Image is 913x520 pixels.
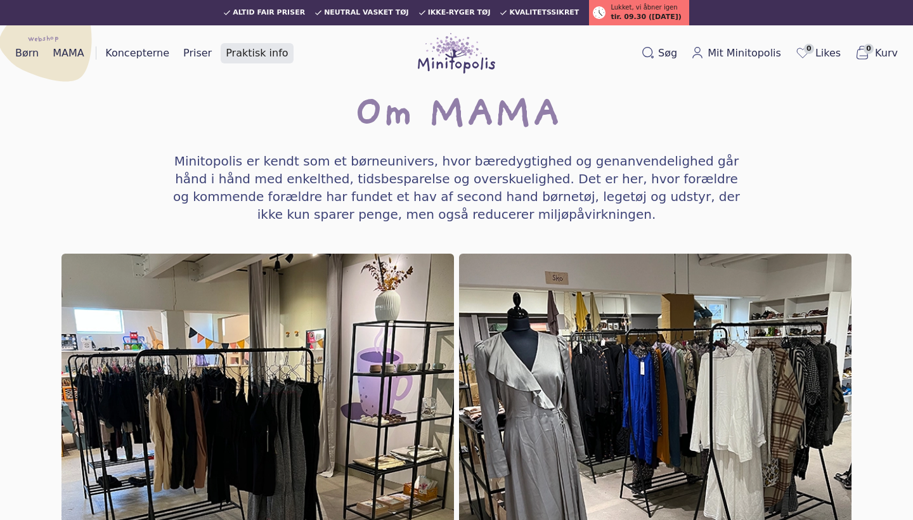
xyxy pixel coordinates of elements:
span: Mit Minitopolis [708,46,781,61]
img: Minitopolis logo [418,33,495,74]
a: Priser [178,43,217,63]
span: 0 [864,44,874,54]
span: Altid fair priser [233,9,305,16]
a: 0Likes [790,42,846,64]
a: MAMA [48,43,89,63]
a: Børn [10,43,44,63]
a: Koncepterne [100,43,174,63]
span: Ikke-ryger tøj [428,9,491,16]
span: Kvalitetssikret [509,9,579,16]
button: 0Kurv [850,42,903,64]
span: tir. 09.30 ([DATE]) [611,12,681,23]
span: Likes [815,46,841,61]
span: Neutral vasket tøj [324,9,409,16]
span: Kurv [875,46,898,61]
h4: Minitopolis er kendt som et børneunivers, hvor bæredygtighed og genanvendelighed går hånd i hånd ... [172,152,741,223]
a: Mit Minitopolis [686,43,786,63]
button: Søg [637,43,682,63]
h1: Om MAMA [354,96,560,137]
a: Praktisk info [221,43,293,63]
span: Søg [658,46,677,61]
span: Lukket, vi åbner igen [611,3,677,12]
span: 0 [804,44,814,54]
